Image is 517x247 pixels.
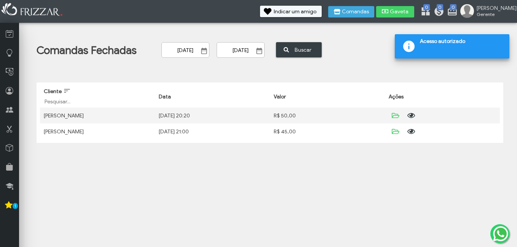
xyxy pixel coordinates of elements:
[342,9,369,14] span: Comandas
[328,6,374,17] button: Comandas
[376,6,414,17] button: Gaveta
[447,6,455,18] a: 0
[389,110,400,121] button: ui-button
[37,44,137,57] h1: Comandas Fechadas
[491,225,510,243] img: whatsapp.png
[274,9,316,14] span: Indicar um amigo
[40,86,155,108] th: Cliente: activate to sort column ascending
[274,93,286,100] span: Valor
[217,42,265,58] input: Data Final
[260,6,322,17] button: Indicar um amigo
[290,44,316,56] span: Buscar
[477,11,511,17] span: Gerente
[13,203,18,209] span: 1
[44,88,62,95] span: Cliente
[155,86,270,108] th: Data
[254,47,265,55] button: Show Calendar
[410,110,410,121] span: ui-button
[40,108,155,123] td: [PERSON_NAME]
[460,4,513,19] a: [PERSON_NAME] Gerente
[161,42,209,58] input: Data Inicial
[410,126,410,137] span: ui-button
[437,4,443,10] span: 0
[276,42,322,57] button: Buscar
[389,126,400,137] button: ui-button
[44,98,151,105] input: Pesquisar...
[270,108,385,123] td: R$ 50,00
[404,126,416,137] button: ui-button
[159,93,171,100] span: Data
[434,6,441,18] a: 0
[450,4,456,10] span: 0
[385,86,500,108] th: Ações
[404,110,416,121] button: ui-button
[270,123,385,139] td: R$ 45,00
[477,5,511,11] span: [PERSON_NAME]
[420,6,428,18] a: 0
[394,110,395,121] span: ui-button
[420,38,504,47] span: Acesso autorizado
[394,126,395,137] span: ui-button
[199,47,209,55] button: Show Calendar
[40,123,155,139] td: [PERSON_NAME]
[155,108,270,123] td: [DATE] 20:20
[389,93,404,100] span: Ações
[270,86,385,108] th: Valor
[155,123,270,139] td: [DATE] 21:00
[423,4,430,10] span: 0
[390,9,409,14] span: Gaveta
